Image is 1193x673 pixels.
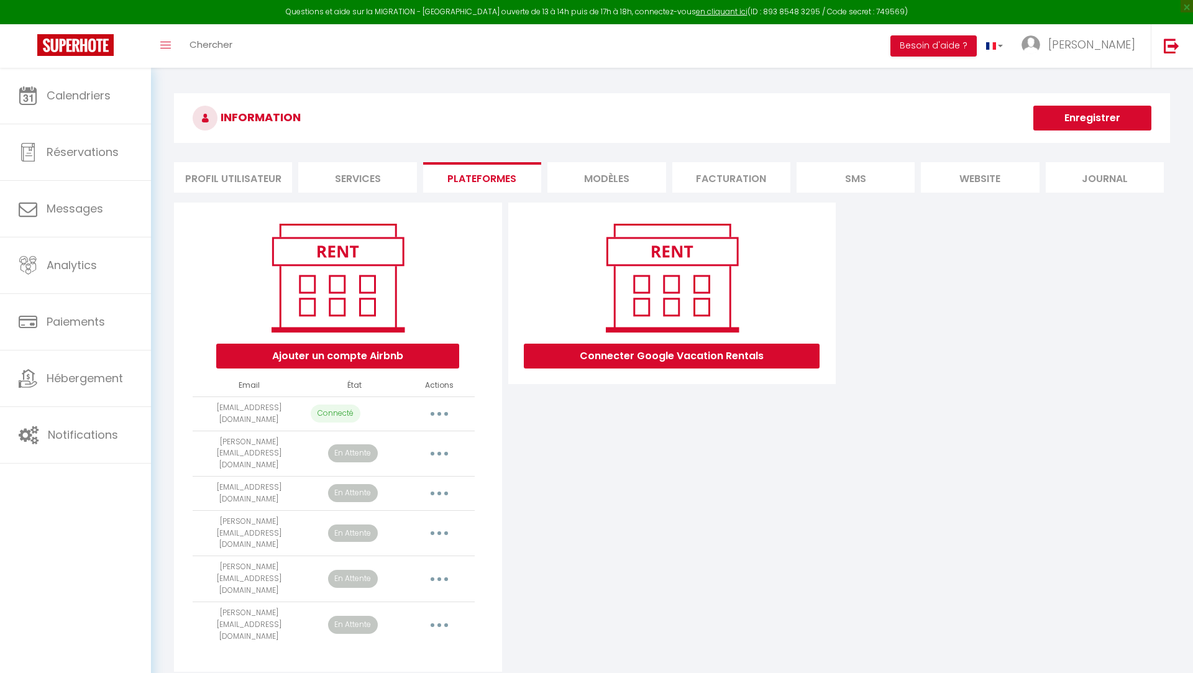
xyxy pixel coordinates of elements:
[47,314,105,329] span: Paiements
[921,162,1039,193] li: website
[47,370,123,386] span: Hébergement
[193,375,305,396] th: Email
[37,34,114,56] img: Super Booking
[593,218,751,337] img: rent.png
[672,162,790,193] li: Facturation
[1033,106,1151,130] button: Enregistrer
[306,375,405,396] th: État
[174,93,1170,143] h3: INFORMATION
[404,375,474,396] th: Actions
[1012,24,1151,68] a: ... [PERSON_NAME]
[1164,38,1179,53] img: logout
[298,162,416,193] li: Services
[193,431,305,477] td: [PERSON_NAME][EMAIL_ADDRESS][DOMAIN_NAME]
[423,162,541,193] li: Plateformes
[193,556,305,602] td: [PERSON_NAME][EMAIL_ADDRESS][DOMAIN_NAME]
[547,162,665,193] li: MODÈLES
[47,88,111,103] span: Calendriers
[193,602,305,648] td: [PERSON_NAME][EMAIL_ADDRESS][DOMAIN_NAME]
[524,344,820,369] button: Connecter Google Vacation Rentals
[1141,621,1193,673] iframe: LiveChat chat widget
[47,144,119,160] span: Réservations
[1022,35,1040,54] img: ...
[328,616,378,634] p: En Attente
[193,396,305,431] td: [EMAIL_ADDRESS][DOMAIN_NAME]
[190,38,232,51] span: Chercher
[328,444,378,462] p: En Attente
[1046,162,1164,193] li: Journal
[328,570,378,588] p: En Attente
[47,257,97,273] span: Analytics
[696,6,747,17] a: en cliquant ici
[47,201,103,216] span: Messages
[890,35,977,57] button: Besoin d'aide ?
[193,510,305,556] td: [PERSON_NAME][EMAIL_ADDRESS][DOMAIN_NAME]
[174,162,292,193] li: Profil Utilisateur
[48,427,118,442] span: Notifications
[180,24,242,68] a: Chercher
[797,162,915,193] li: SMS
[1048,37,1135,52] span: [PERSON_NAME]
[258,218,417,337] img: rent.png
[216,344,459,369] button: Ajouter un compte Airbnb
[328,524,378,543] p: En Attente
[311,405,360,423] p: Connecté
[193,477,305,511] td: [EMAIL_ADDRESS][DOMAIN_NAME]
[328,484,378,502] p: En Attente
